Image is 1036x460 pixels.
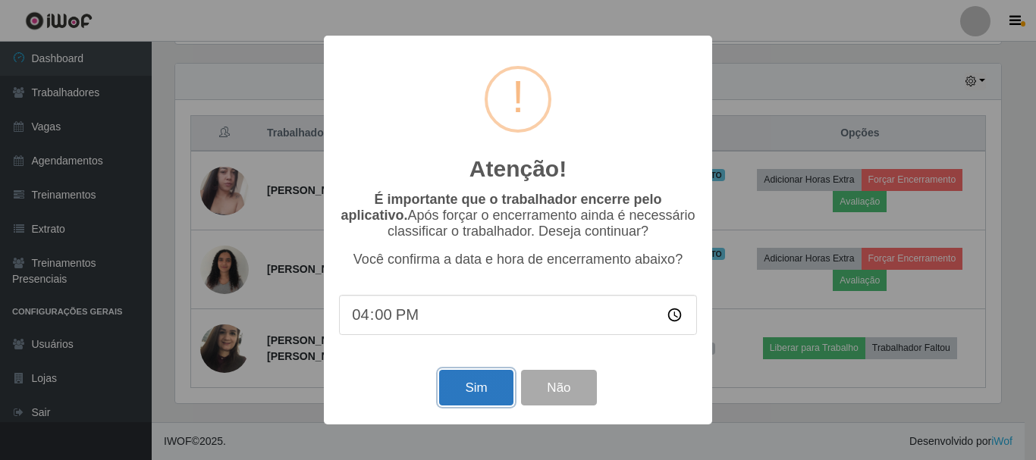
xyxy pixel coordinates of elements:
[469,155,567,183] h2: Atenção!
[339,192,697,239] p: Após forçar o encerramento ainda é necessário classificar o trabalhador. Deseja continuar?
[521,370,596,405] button: Não
[341,192,661,223] b: É importante que o trabalhador encerre pelo aplicativo.
[339,252,697,268] p: Você confirma a data e hora de encerramento abaixo?
[439,370,513,405] button: Sim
